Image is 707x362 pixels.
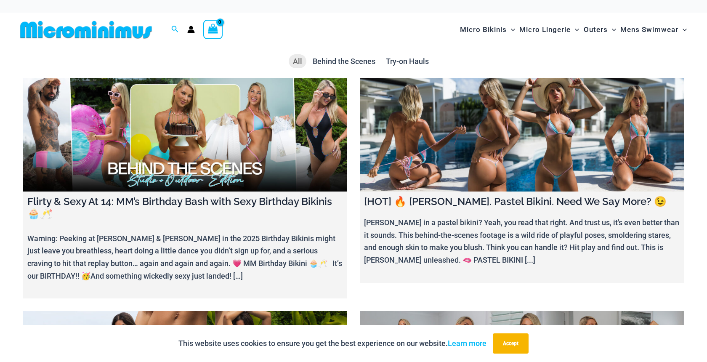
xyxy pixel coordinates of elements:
[313,57,375,66] span: Behind the Scenes
[364,216,680,266] p: [PERSON_NAME] in a pastel bikini? Yeah, you read that right. And trust us, it's even better than ...
[460,19,507,40] span: Micro Bikinis
[17,20,155,39] img: MM SHOP LOGO FLAT
[448,339,486,348] a: Learn more
[608,19,616,40] span: Menu Toggle
[620,19,678,40] span: Mens Swimwear
[203,20,223,39] a: View Shopping Cart, empty
[519,19,571,40] span: Micro Lingerie
[457,16,690,44] nav: Site Navigation
[571,19,579,40] span: Menu Toggle
[678,19,687,40] span: Menu Toggle
[178,337,486,350] p: This website uses cookies to ensure you get the best experience on our website.
[360,78,684,192] a: [HOT] 🔥 Olivia. Pastel Bikini. Need We Say More? 😉
[27,232,343,282] p: Warning: Peeking at [PERSON_NAME] & [PERSON_NAME] in the 2025 Birthday Bikinis might just leave y...
[187,26,195,33] a: Account icon link
[364,196,680,208] h4: [HOT] 🔥 [PERSON_NAME]. Pastel Bikini. Need We Say More? 😉
[517,17,581,43] a: Micro LingerieMenu ToggleMenu Toggle
[293,57,302,66] span: All
[27,196,343,220] h4: Flirty & Sexy At 14: MM’s Birthday Bash with Sexy Birthday Bikinis 🧁🥂
[618,17,689,43] a: Mens SwimwearMenu ToggleMenu Toggle
[584,19,608,40] span: Outers
[23,78,347,192] a: Flirty & Sexy At 14: MM’s Birthday Bash with Sexy Birthday Bikinis 🧁🥂
[458,17,517,43] a: Micro BikinisMenu ToggleMenu Toggle
[493,333,529,354] button: Accept
[582,17,618,43] a: OutersMenu ToggleMenu Toggle
[386,57,429,66] span: Try-on Hauls
[507,19,515,40] span: Menu Toggle
[171,24,179,35] a: Search icon link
